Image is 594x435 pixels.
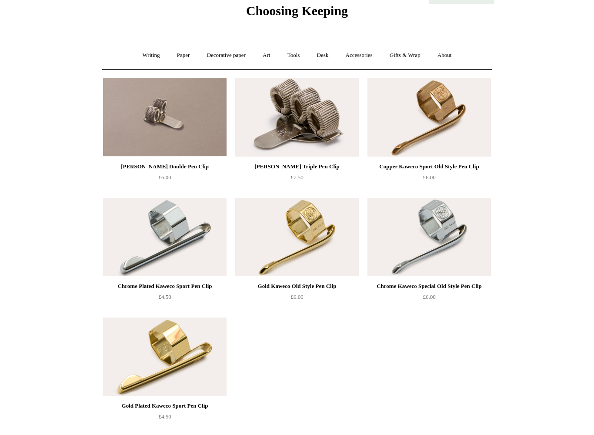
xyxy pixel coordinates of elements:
span: £4.50 [158,414,171,420]
div: [PERSON_NAME] Triple Pen Clip [237,162,357,172]
a: Copper Kaweco Sport Old Style Pen Clip Copper Kaweco Sport Old Style Pen Clip [367,79,491,157]
a: Gold Plated Kaweco Sport Pen Clip Gold Plated Kaweco Sport Pen Clip [103,318,227,396]
a: Desk [309,44,337,67]
a: About [430,44,460,67]
div: Copper Kaweco Sport Old Style Pen Clip [370,162,489,172]
span: £6.00 [158,174,171,181]
img: Chrome Kaweco Special Old Style Pen Clip [367,198,491,277]
div: Chrome Kaweco Special Old Style Pen Clip [370,281,489,292]
img: Gold Kaweco Old Style Pen Clip [235,198,359,277]
a: Chrome Plated Kaweco Sport Pen Clip Chrome Plated Kaweco Sport Pen Clip [103,198,227,277]
a: Gold Kaweco Old Style Pen Clip Gold Kaweco Old Style Pen Clip [235,198,359,277]
a: [PERSON_NAME] Triple Pen Clip £7.50 [235,162,359,197]
a: Gold Kaweco Old Style Pen Clip £6.00 [235,281,359,317]
a: Accessories [338,44,380,67]
a: Chrome Kaweco Special Old Style Pen Clip £6.00 [367,281,491,317]
div: [PERSON_NAME] Double Pen Clip [105,162,224,172]
img: Terry Triple Pen Clip [235,79,359,157]
a: Chrome Kaweco Special Old Style Pen Clip Chrome Kaweco Special Old Style Pen Clip [367,198,491,277]
div: Chrome Plated Kaweco Sport Pen Clip [105,281,224,292]
img: Copper Kaweco Sport Old Style Pen Clip [367,79,491,157]
a: Terry Triple Pen Clip Terry Triple Pen Clip [235,79,359,157]
span: Choosing Keeping [246,4,348,18]
span: £7.50 [290,174,303,181]
a: Gifts & Wrap [382,44,428,67]
a: Chrome Plated Kaweco Sport Pen Clip £4.50 [103,281,227,317]
a: Writing [135,44,168,67]
a: Choosing Keeping [246,11,348,17]
img: Chrome Plated Kaweco Sport Pen Clip [103,198,227,277]
a: [PERSON_NAME] Double Pen Clip £6.00 [103,162,227,197]
span: £6.00 [290,294,303,301]
img: Gold Plated Kaweco Sport Pen Clip [103,318,227,396]
span: £6.00 [423,294,435,301]
a: Paper [169,44,198,67]
img: Terry Double Pen Clip [103,79,227,157]
a: Tools [280,44,308,67]
a: Decorative paper [199,44,254,67]
a: Art [255,44,278,67]
div: Gold Kaweco Old Style Pen Clip [237,281,357,292]
a: Copper Kaweco Sport Old Style Pen Clip £6.00 [367,162,491,197]
div: Gold Plated Kaweco Sport Pen Clip [105,401,224,412]
span: £4.50 [158,294,171,301]
span: £6.00 [423,174,435,181]
a: Terry Double Pen Clip Terry Double Pen Clip [103,79,227,157]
